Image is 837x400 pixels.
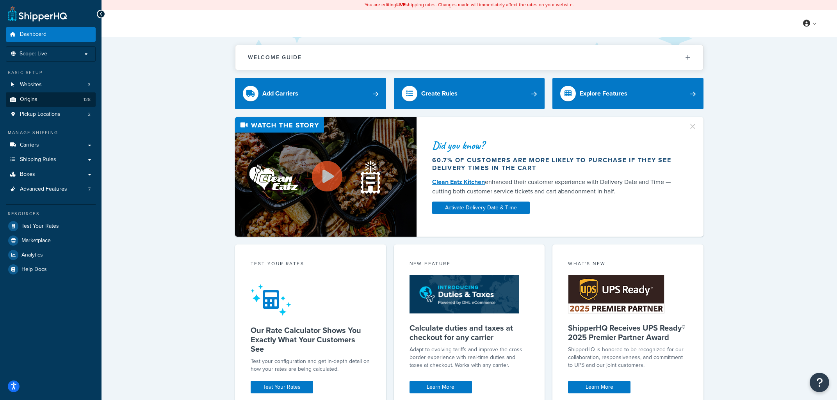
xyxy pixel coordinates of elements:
[6,138,96,152] a: Carriers
[6,107,96,122] a: Pickup Locations2
[88,186,91,193] span: 7
[432,177,485,186] a: Clean Eatz Kitchen
[810,373,829,392] button: Open Resource Center
[20,156,56,163] span: Shipping Rules
[21,223,59,230] span: Test Your Rates
[235,117,417,237] img: Video thumbnail
[6,129,96,136] div: Manage Shipping
[6,234,96,248] a: Marketplace
[6,262,96,276] a: Help Docs
[251,326,370,354] h5: Our Rate Calculator Shows You Exactly What Your Customers See
[394,78,545,109] a: Create Rules
[6,27,96,42] a: Dashboard
[6,152,96,167] a: Shipping Rules
[6,248,96,262] a: Analytics
[251,260,370,269] div: Test your rates
[568,323,688,342] h5: ShipperHQ Receives UPS Ready® 2025 Premier Partner Award
[432,140,679,151] div: Did you know?
[20,51,47,57] span: Scope: Live
[6,78,96,92] a: Websites3
[432,177,679,196] div: enhanced their customer experience with Delivery Date and Time — cutting both customer service ti...
[552,78,703,109] a: Explore Features
[568,346,688,369] p: ShipperHQ is honored to be recognized for our collaboration, responsiveness, and commitment to UP...
[20,81,42,88] span: Websites
[6,92,96,107] li: Origins
[251,358,370,373] div: Test your configuration and get in-depth detail on how your rates are being calculated.
[421,88,458,99] div: Create Rules
[20,96,37,103] span: Origins
[21,252,43,258] span: Analytics
[568,260,688,269] div: What's New
[6,219,96,233] a: Test Your Rates
[20,171,35,178] span: Boxes
[6,78,96,92] li: Websites
[410,260,529,269] div: New Feature
[6,69,96,76] div: Basic Setup
[432,202,530,214] a: Activate Delivery Date & Time
[580,88,627,99] div: Explore Features
[410,323,529,342] h5: Calculate duties and taxes at checkout for any carrier
[20,186,67,193] span: Advanced Features
[568,381,630,393] a: Learn More
[235,45,703,70] button: Welcome Guide
[88,81,91,88] span: 3
[20,111,61,118] span: Pickup Locations
[6,167,96,182] a: Boxes
[262,88,298,99] div: Add Carriers
[6,182,96,196] li: Advanced Features
[6,182,96,196] a: Advanced Features7
[21,237,51,244] span: Marketplace
[410,346,529,369] p: Adapt to evolving tariffs and improve the cross-border experience with real-time duties and taxes...
[251,381,313,393] a: Test Your Rates
[20,142,39,149] span: Carriers
[396,1,406,8] b: LIVE
[6,92,96,107] a: Origins128
[410,381,472,393] a: Learn More
[248,55,302,60] h2: Welcome Guide
[432,156,679,172] div: 60.7% of customers are more likely to purchase if they see delivery times in the cart
[20,31,46,38] span: Dashboard
[6,107,96,122] li: Pickup Locations
[235,78,386,109] a: Add Carriers
[6,211,96,217] div: Resources
[88,111,91,118] span: 2
[21,266,47,273] span: Help Docs
[84,96,91,103] span: 128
